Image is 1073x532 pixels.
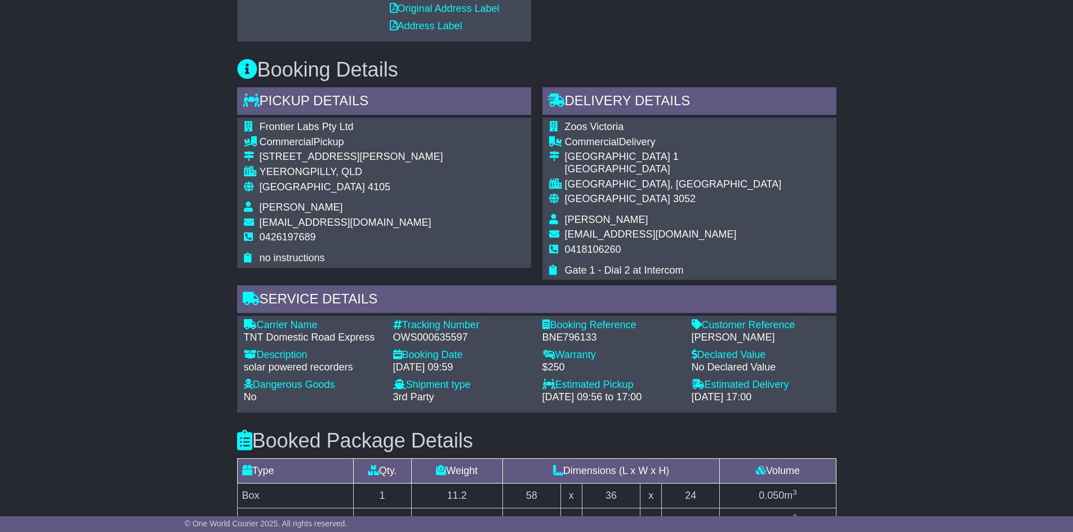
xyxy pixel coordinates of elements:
[185,519,348,528] span: © One World Courier 2025. All rights reserved.
[237,59,836,81] h3: Booking Details
[542,361,680,374] div: $250
[393,319,531,332] div: Tracking Number
[244,319,382,332] div: Carrier Name
[502,484,560,508] td: 58
[565,214,648,225] span: [PERSON_NAME]
[542,87,836,118] div: Delivery Details
[565,178,782,191] div: [GEOGRAPHIC_DATA], [GEOGRAPHIC_DATA]
[565,151,782,163] div: [GEOGRAPHIC_DATA] 1
[260,252,325,263] span: no instructions
[565,265,684,276] span: Gate 1 - Dial 2 at Intercom
[565,229,737,240] span: [EMAIL_ADDRESS][DOMAIN_NAME]
[244,391,257,403] span: No
[237,285,836,316] div: Service Details
[393,332,531,344] div: OWS000635597
[759,490,784,501] span: 0.050
[393,349,531,361] div: Booking Date
[542,391,680,404] div: [DATE] 09:56 to 17:00
[237,459,353,484] td: Type
[692,391,830,404] div: [DATE] 17:00
[565,121,624,132] span: Zoos Victoria
[353,459,411,484] td: Qty.
[542,319,680,332] div: Booking Reference
[792,488,797,497] sup: 3
[565,244,621,255] span: 0418106260
[720,484,836,508] td: m
[260,151,443,163] div: [STREET_ADDRESS][PERSON_NAME]
[237,430,836,452] h3: Booked Package Details
[260,136,314,147] span: Commercial
[692,319,830,332] div: Customer Reference
[260,121,354,132] span: Frontier Labs Pty Ltd
[542,379,680,391] div: Estimated Pickup
[692,349,830,361] div: Declared Value
[565,163,782,176] div: [GEOGRAPHIC_DATA]
[662,484,720,508] td: 24
[393,391,434,403] span: 3rd Party
[237,87,531,118] div: Pickup Details
[502,459,720,484] td: Dimensions (L x W x H)
[390,3,500,14] a: Original Address Label
[353,484,411,508] td: 1
[673,193,696,204] span: 3052
[390,20,462,32] a: Address Label
[368,181,390,193] span: 4105
[260,202,343,213] span: [PERSON_NAME]
[393,361,531,374] div: [DATE] 09:59
[411,484,502,508] td: 11.2
[260,136,443,149] div: Pickup
[692,332,830,344] div: [PERSON_NAME]
[260,231,316,243] span: 0426197689
[692,361,830,374] div: No Declared Value
[244,361,382,374] div: solar powered recorders
[560,484,582,508] td: x
[542,349,680,361] div: Warranty
[565,136,619,147] span: Commercial
[792,513,797,521] sup: 3
[411,459,502,484] td: Weight
[565,193,670,204] span: [GEOGRAPHIC_DATA]
[393,379,531,391] div: Shipment type
[260,166,443,178] div: YEERONGPILLY, QLD
[759,515,784,526] span: 0.050
[244,332,382,344] div: TNT Domestic Road Express
[542,332,680,344] div: BNE796133
[582,484,640,508] td: 36
[244,349,382,361] div: Description
[260,181,365,193] span: [GEOGRAPHIC_DATA]
[640,484,662,508] td: x
[565,136,782,149] div: Delivery
[260,217,431,228] span: [EMAIL_ADDRESS][DOMAIN_NAME]
[692,379,830,391] div: Estimated Delivery
[244,379,382,391] div: Dangerous Goods
[237,484,353,508] td: Box
[720,459,836,484] td: Volume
